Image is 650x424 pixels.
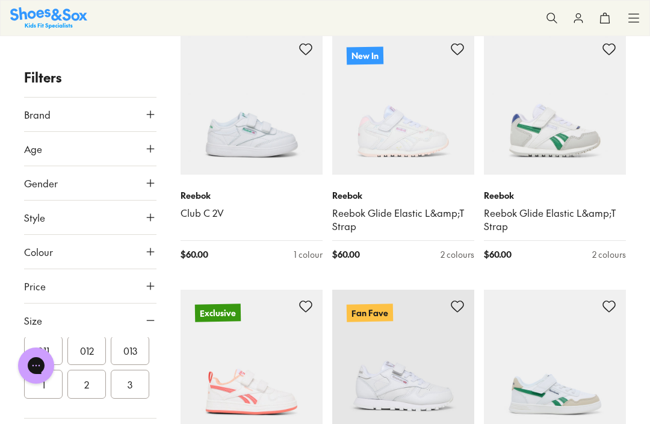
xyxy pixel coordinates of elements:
button: Style [24,201,156,234]
p: New In [347,46,383,64]
button: 013 [111,336,149,365]
button: Colour [24,235,156,269]
p: Fan Fave [347,304,393,322]
span: Colour [24,245,53,259]
p: Reebok [181,189,323,202]
span: $ 60.00 [181,248,208,261]
img: SNS_Logo_Responsive.svg [10,7,87,28]
button: 2 [67,370,106,399]
a: Shoes & Sox [10,7,87,28]
a: Club C 2V [181,207,323,220]
span: Brand [24,107,51,122]
button: Age [24,132,156,166]
a: Reebok Glide Elastic L&amp;T Strap [332,207,474,233]
span: Gender [24,176,58,190]
p: Reebok [484,189,626,202]
div: 2 colours [592,248,626,261]
button: Brand [24,98,156,131]
button: Gender [24,166,156,200]
span: Price [24,279,46,293]
button: 3 [111,370,149,399]
button: Price [24,269,156,303]
button: 012 [67,336,106,365]
span: Style [24,210,45,225]
div: 2 colours [441,248,474,261]
button: Size [24,304,156,337]
iframe: Gorgias live chat messenger [12,343,60,388]
p: Reebok [332,189,474,202]
span: Age [24,142,42,156]
span: $ 60.00 [332,248,360,261]
span: $ 60.00 [484,248,512,261]
div: 1 colour [294,248,323,261]
span: Size [24,313,42,328]
a: Reebok Glide Elastic L&amp;T Strap [484,207,626,233]
a: New In [332,33,474,175]
p: Filters [24,67,156,87]
p: Exclusive [195,304,241,322]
